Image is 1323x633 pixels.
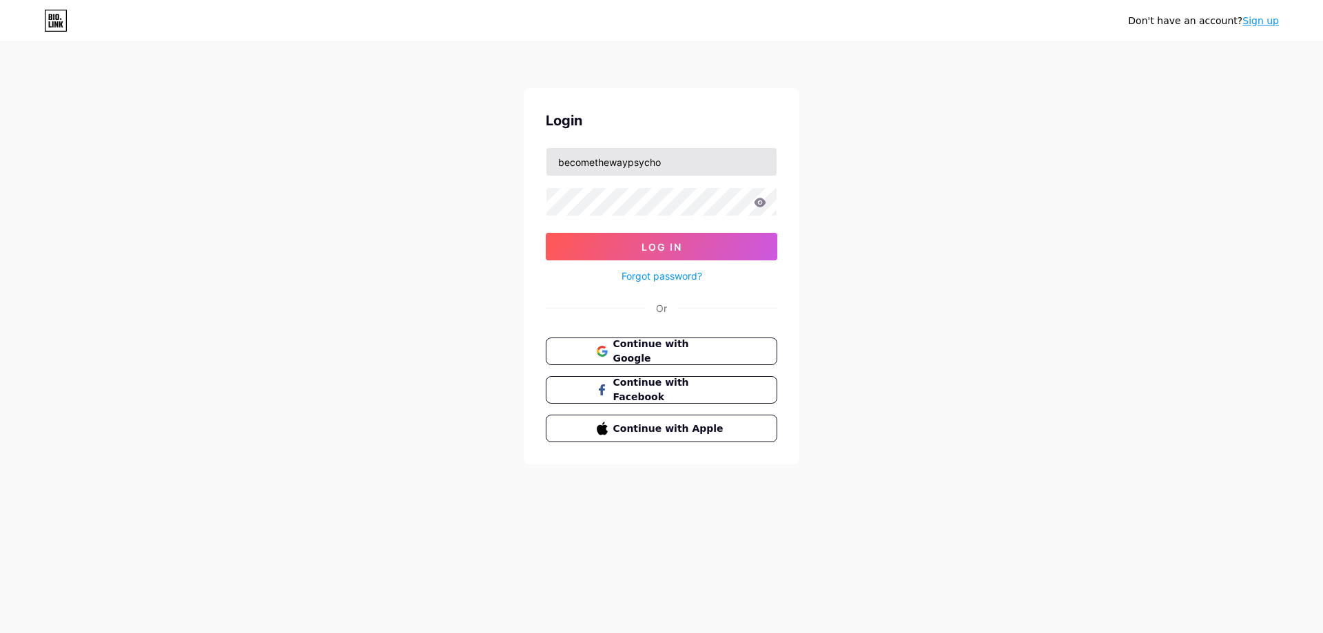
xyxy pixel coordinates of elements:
span: Log In [642,241,682,253]
span: Continue with Apple [613,422,727,436]
span: Continue with Facebook [613,375,727,404]
button: Log In [546,233,777,260]
button: Continue with Google [546,338,777,365]
div: Or [656,301,667,315]
div: Login [546,110,777,131]
a: Sign up [1242,15,1279,26]
button: Continue with Facebook [546,376,777,404]
span: Continue with Google [613,337,727,366]
a: Forgot password? [622,269,702,283]
button: Continue with Apple [546,415,777,442]
input: Username [546,148,777,176]
div: Don't have an account? [1128,14,1279,28]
